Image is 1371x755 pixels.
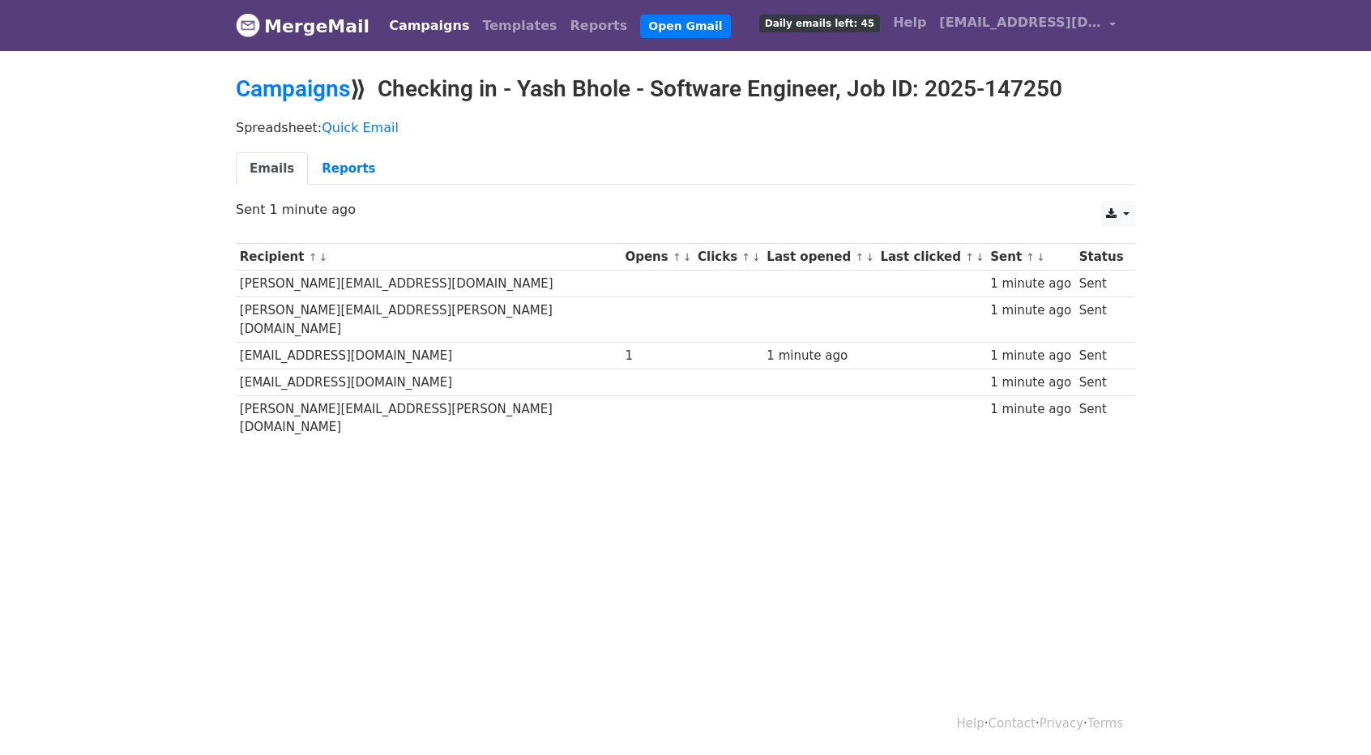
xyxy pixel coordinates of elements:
[236,342,621,369] td: [EMAIL_ADDRESS][DOMAIN_NAME]
[976,251,984,263] a: ↓
[683,251,692,263] a: ↓
[865,251,874,263] a: ↓
[965,251,974,263] a: ↑
[855,251,864,263] a: ↑
[990,400,1071,419] div: 1 minute ago
[752,251,761,263] a: ↓
[1040,716,1083,731] a: Privacy
[309,251,318,263] a: ↑
[1075,244,1127,271] th: Status
[236,75,1135,103] h2: ⟫ Checking in - Yash Bhole - Software Engineer, Job ID: 2025-147250
[318,251,327,263] a: ↓
[621,244,694,271] th: Opens
[1075,342,1127,369] td: Sent
[673,251,681,263] a: ↑
[236,13,260,37] img: MergeMail logo
[986,244,1074,271] th: Sent
[236,119,1135,136] p: Spreadsheet:
[989,716,1036,731] a: Contact
[236,75,350,102] a: Campaigns
[322,120,399,135] a: Quick Email
[1075,369,1127,395] td: Sent
[1087,716,1123,731] a: Terms
[741,251,750,263] a: ↑
[939,13,1101,32] span: [EMAIL_ADDRESS][DOMAIN_NAME]
[1075,396,1127,441] td: Sent
[990,301,1071,320] div: 1 minute ago
[763,244,877,271] th: Last opened
[877,244,987,271] th: Last clicked
[694,244,762,271] th: Clicks
[308,152,389,186] a: Reports
[236,9,369,43] a: MergeMail
[1026,251,1035,263] a: ↑
[759,15,880,32] span: Daily emails left: 45
[564,10,634,42] a: Reports
[1036,251,1045,263] a: ↓
[625,347,690,365] div: 1
[236,369,621,395] td: [EMAIL_ADDRESS][DOMAIN_NAME]
[640,15,730,38] a: Open Gmail
[236,396,621,441] td: [PERSON_NAME][EMAIL_ADDRESS][PERSON_NAME][DOMAIN_NAME]
[1290,677,1371,755] iframe: Chat Widget
[1075,271,1127,297] td: Sent
[236,271,621,297] td: [PERSON_NAME][EMAIL_ADDRESS][DOMAIN_NAME]
[236,201,1135,218] p: Sent 1 minute ago
[753,6,886,39] a: Daily emails left: 45
[933,6,1122,45] a: [EMAIL_ADDRESS][DOMAIN_NAME]
[236,152,308,186] a: Emails
[990,275,1071,293] div: 1 minute ago
[236,244,621,271] th: Recipient
[767,347,872,365] div: 1 minute ago
[957,716,984,731] a: Help
[476,10,563,42] a: Templates
[990,373,1071,392] div: 1 minute ago
[886,6,933,39] a: Help
[990,347,1071,365] div: 1 minute ago
[236,297,621,343] td: [PERSON_NAME][EMAIL_ADDRESS][PERSON_NAME][DOMAIN_NAME]
[382,10,476,42] a: Campaigns
[1075,297,1127,343] td: Sent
